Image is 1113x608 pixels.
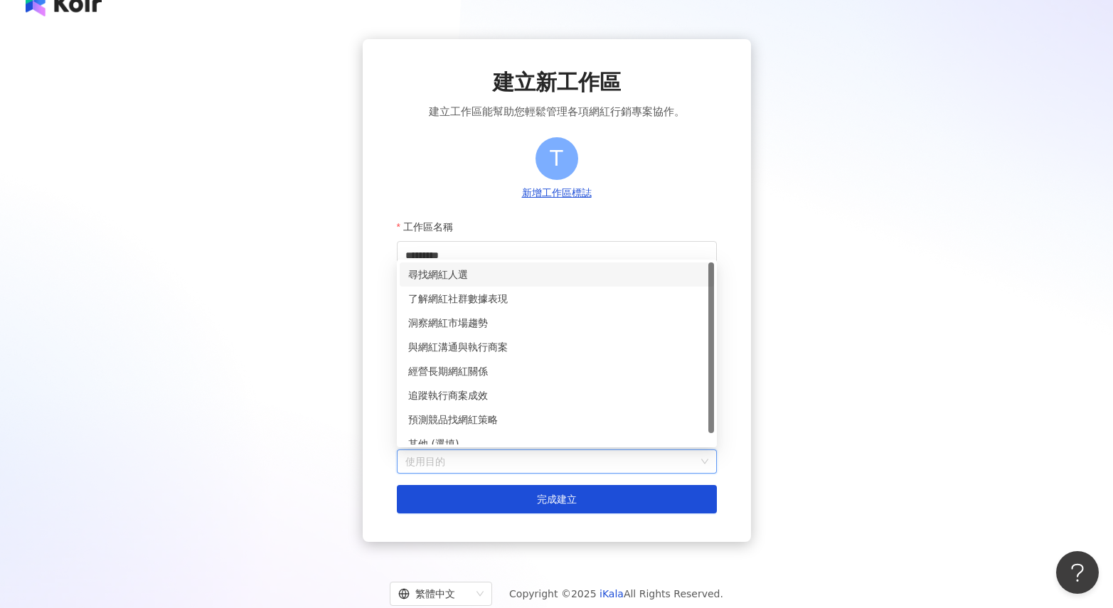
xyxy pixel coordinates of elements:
span: 完成建立 [537,494,577,505]
span: Copyright © 2025 All Rights Reserved. [509,585,723,602]
span: 建立新工作區 [493,68,621,97]
button: 完成建立 [397,485,717,513]
label: 工作區名稱 [397,213,464,241]
div: 預測競品找網紅策略 [400,407,714,432]
div: 與網紅溝通與執行商案 [408,339,705,355]
div: 繁體中文 [398,582,471,605]
div: 追蹤執行商案成效 [400,383,714,407]
div: 其他 (選填) [400,432,714,456]
div: 經營長期網紅關係 [400,359,714,383]
div: 洞察網紅市場趨勢 [400,311,714,335]
div: 尋找網紅人選 [408,267,705,282]
div: 預測競品找網紅策略 [408,412,705,427]
div: 洞察網紅市場趨勢 [408,315,705,331]
span: 建立工作區能幫助您輕鬆管理各項網紅行銷專案協作。 [429,103,685,120]
span: T [550,142,563,175]
div: 了解網紅社群數據表現 [400,287,714,311]
div: 追蹤執行商案成效 [408,388,705,403]
div: 經營長期網紅關係 [408,363,705,379]
input: 工作區名稱 [397,241,717,270]
div: 了解網紅社群數據表現 [408,291,705,306]
iframe: Help Scout Beacon - Open [1056,551,1099,594]
button: 新增工作區標誌 [518,186,596,201]
div: 與網紅溝通與執行商案 [400,335,714,359]
div: 尋找網紅人選 [400,262,714,287]
a: iKala [600,588,624,599]
div: 其他 (選填) [408,436,705,452]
